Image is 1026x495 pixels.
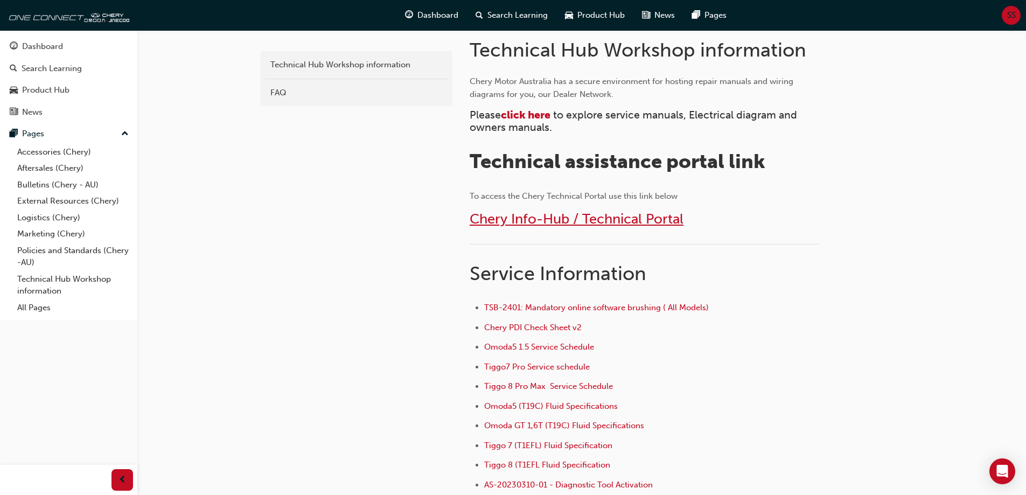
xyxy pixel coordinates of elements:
[13,193,133,210] a: External Resources (Chery)
[484,303,709,312] a: TSB-2401: Mandatory online software brushing ( All Models)
[683,4,735,26] a: pages-iconPages
[692,9,700,22] span: pages-icon
[484,342,594,352] a: Omoda5 1.5 Service Schedule
[4,59,133,79] a: Search Learning
[22,84,69,96] div: Product Hub
[13,144,133,161] a: Accessories (Chery)
[654,9,675,22] span: News
[13,242,133,271] a: Policies and Standards (Chery -AU)
[10,108,18,117] span: news-icon
[10,64,17,74] span: search-icon
[501,109,550,121] a: click here
[4,80,133,100] a: Product Hub
[22,106,43,118] div: News
[484,381,613,391] a: Tiggo 8 Pro Max Service Schedule
[396,4,467,26] a: guage-iconDashboard
[484,460,610,470] a: Tiggo 8 (T1EFL Fluid Specification
[13,177,133,193] a: Bulletins (Chery - AU)
[484,323,582,332] a: Chery PDI Check Sheet v2
[487,9,548,22] span: Search Learning
[417,9,458,22] span: Dashboard
[1002,6,1021,25] button: SS
[4,37,133,57] a: Dashboard
[556,4,633,26] a: car-iconProduct Hub
[118,473,127,487] span: prev-icon
[704,9,727,22] span: Pages
[470,262,646,285] span: Service Information
[265,83,448,102] a: FAQ
[470,191,678,201] span: To access the Chery Technical Portal use this link below
[470,38,823,62] h1: Technical Hub Workshop information
[470,109,800,134] span: to explore service manuals, Electrical diagram and owners manuals.
[13,160,133,177] a: Aftersales (Chery)
[270,87,443,99] div: FAQ
[5,4,129,26] img: oneconnect
[484,362,590,372] a: Tiggo7 Pro Service schedule
[470,150,765,173] span: Technical assistance portal link
[13,299,133,316] a: All Pages
[22,128,44,140] div: Pages
[13,271,133,299] a: Technical Hub Workshop information
[470,109,501,121] span: Please
[13,226,133,242] a: Marketing (Chery)
[4,124,133,144] button: Pages
[10,42,18,52] span: guage-icon
[121,127,129,141] span: up-icon
[265,55,448,74] a: Technical Hub Workshop information
[467,4,556,26] a: search-iconSearch Learning
[10,129,18,139] span: pages-icon
[484,421,644,430] a: Omoda GT 1,6T (T19C) Fluid Specifications
[405,9,413,22] span: guage-icon
[577,9,625,22] span: Product Hub
[13,210,133,226] a: Logistics (Chery)
[484,441,615,450] a: Tiggo 7 (T1EFL) Fluid Specification
[470,76,795,99] span: Chery Motor Australia has a secure environment for hosting repair manuals and wiring diagrams for...
[476,9,483,22] span: search-icon
[270,59,443,71] div: Technical Hub Workshop information
[565,9,573,22] span: car-icon
[484,401,618,411] a: Omoda5 (T19C) Fluid Specifications
[642,9,650,22] span: news-icon
[22,40,63,53] div: Dashboard
[10,86,18,95] span: car-icon
[484,480,653,490] a: AS-20230310-01 - Diagnostic Tool Activation
[989,458,1015,484] div: Open Intercom Messenger
[4,102,133,122] a: News
[633,4,683,26] a: news-iconNews
[22,62,82,75] div: Search Learning
[1007,9,1016,22] span: SS
[4,34,133,124] button: DashboardSearch LearningProduct HubNews
[470,211,683,227] a: Chery Info-Hub / Technical Portal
